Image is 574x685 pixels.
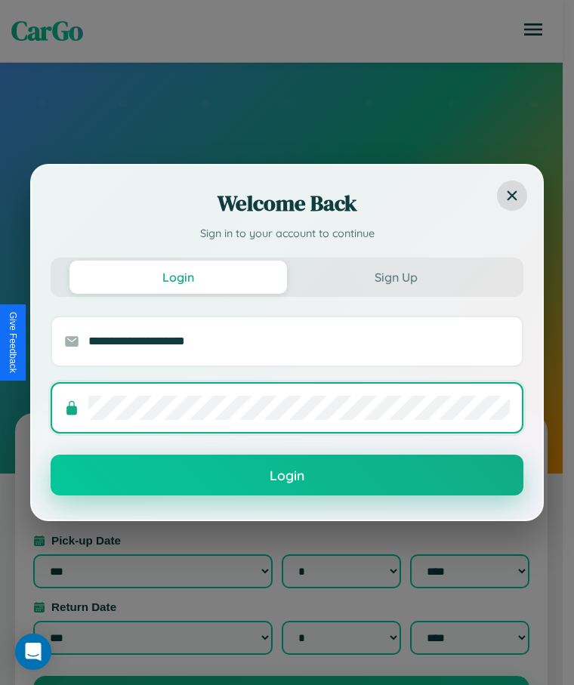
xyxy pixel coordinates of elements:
button: Login [51,455,523,495]
div: Open Intercom Messenger [15,634,51,670]
div: Give Feedback [8,312,18,373]
button: Sign Up [287,261,505,294]
p: Sign in to your account to continue [51,226,523,242]
h2: Welcome Back [51,188,523,218]
button: Login [69,261,287,294]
